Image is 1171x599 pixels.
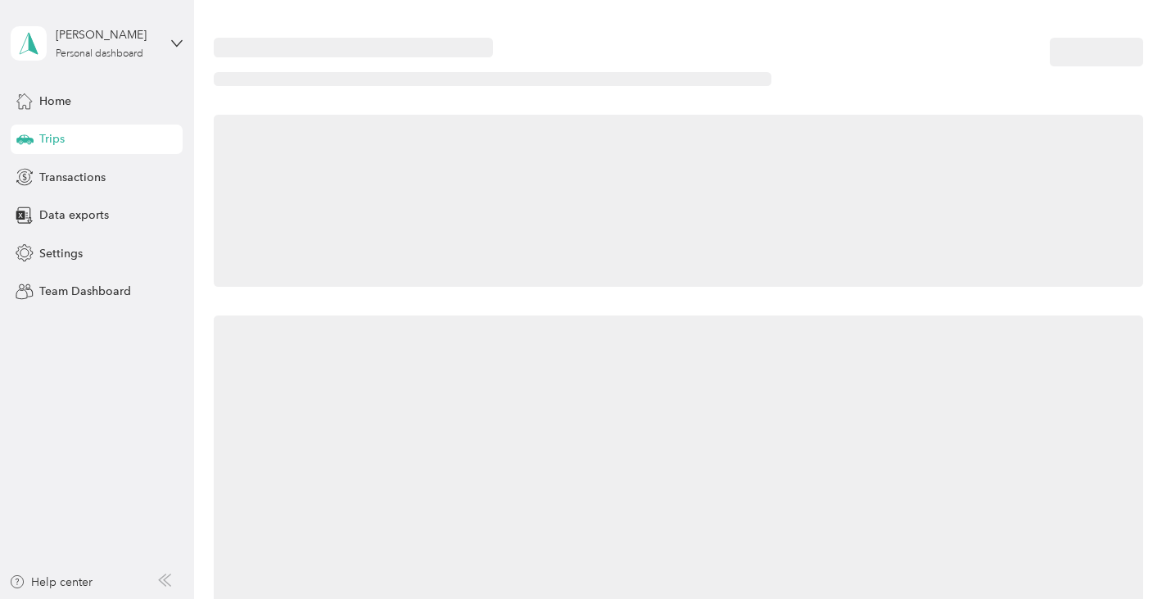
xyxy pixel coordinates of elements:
span: Transactions [39,169,106,186]
span: Trips [39,130,65,147]
div: [PERSON_NAME] [56,26,158,43]
span: Home [39,93,71,110]
button: Help center [9,574,93,591]
div: Personal dashboard [56,49,143,59]
iframe: Everlance-gr Chat Button Frame [1079,507,1171,599]
span: Data exports [39,206,109,224]
span: Team Dashboard [39,283,131,300]
span: Settings [39,245,83,262]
